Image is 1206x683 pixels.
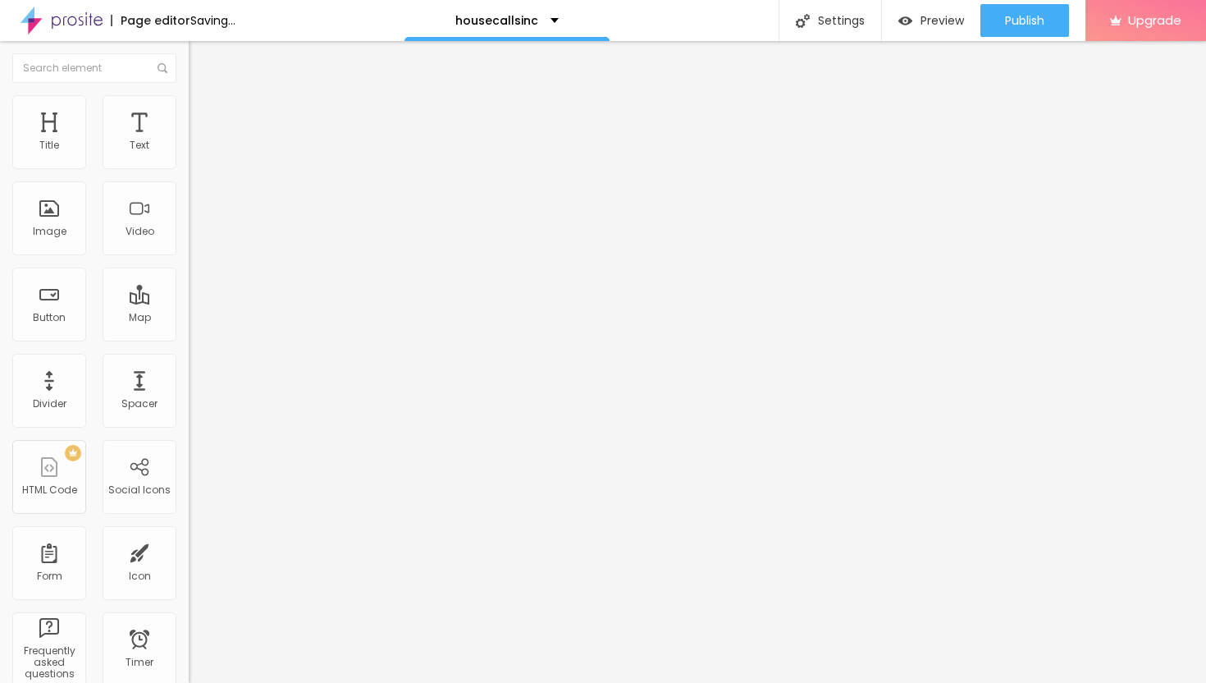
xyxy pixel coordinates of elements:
[126,657,153,668] div: Timer
[16,645,81,681] div: Frequently asked questions
[111,15,190,26] div: Page editor
[455,15,538,26] p: housecallsinc
[980,4,1069,37] button: Publish
[33,398,66,410] div: Divider
[129,571,151,582] div: Icon
[37,571,62,582] div: Form
[22,484,77,496] div: HTML Code
[126,226,154,237] div: Video
[129,312,151,323] div: Map
[33,226,66,237] div: Image
[1128,13,1181,27] span: Upgrade
[39,140,59,151] div: Title
[121,398,158,410] div: Spacer
[130,140,149,151] div: Text
[1005,14,1044,27] span: Publish
[190,15,235,26] div: Saving...
[796,14,810,28] img: Icone
[898,14,912,28] img: view-1.svg
[920,14,964,27] span: Preview
[882,4,980,37] button: Preview
[108,484,171,496] div: Social Icons
[12,53,176,83] input: Search element
[158,63,167,73] img: Icone
[33,312,66,323] div: Button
